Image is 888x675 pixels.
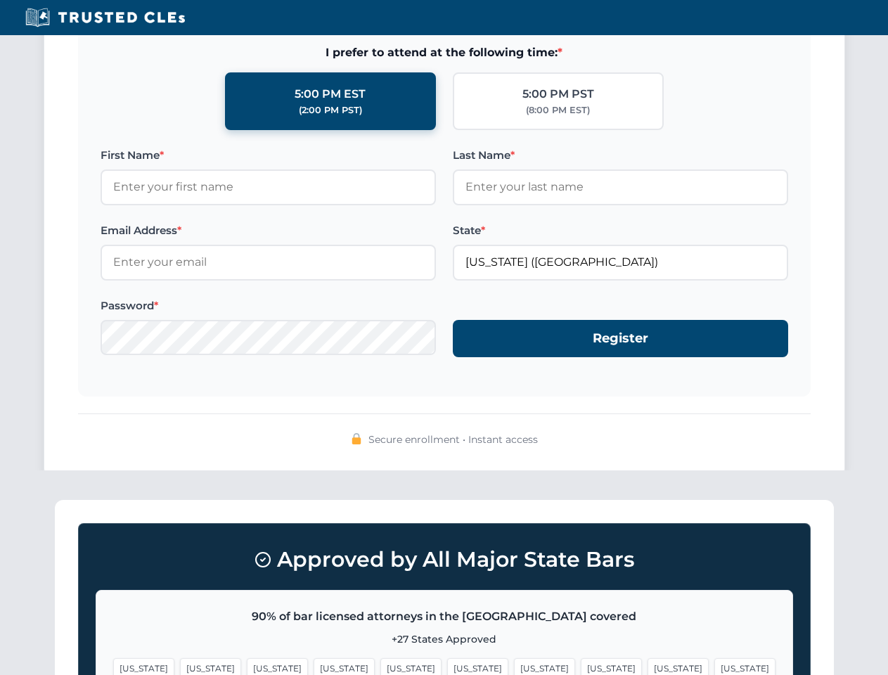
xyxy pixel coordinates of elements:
[453,245,788,280] input: Florida (FL)
[101,147,436,164] label: First Name
[101,245,436,280] input: Enter your email
[453,320,788,357] button: Register
[299,103,362,117] div: (2:00 PM PST)
[295,85,366,103] div: 5:00 PM EST
[453,169,788,205] input: Enter your last name
[96,541,793,579] h3: Approved by All Major State Bars
[101,169,436,205] input: Enter your first name
[113,607,776,626] p: 90% of bar licensed attorneys in the [GEOGRAPHIC_DATA] covered
[453,147,788,164] label: Last Name
[522,85,594,103] div: 5:00 PM PST
[368,432,538,447] span: Secure enrollment • Instant access
[526,103,590,117] div: (8:00 PM EST)
[101,44,788,62] span: I prefer to attend at the following time:
[351,433,362,444] img: 🔒
[113,631,776,647] p: +27 States Approved
[101,297,436,314] label: Password
[453,222,788,239] label: State
[21,7,189,28] img: Trusted CLEs
[101,222,436,239] label: Email Address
